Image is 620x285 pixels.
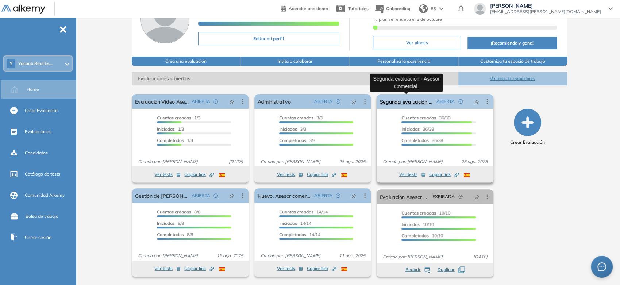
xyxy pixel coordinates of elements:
span: 1/3 [157,115,200,120]
span: 36/38 [401,115,450,120]
span: Candidatos [25,150,48,156]
img: ESP [219,173,225,177]
span: Copiar link [184,171,214,178]
button: Ver todas las evaluaciones [458,72,567,85]
span: Cuentas creadas [401,115,436,120]
button: Invita a colaborar [240,57,349,66]
span: Y [9,61,13,66]
span: Agendar una demo [289,6,328,11]
span: 8/8 [157,232,193,237]
span: [PERSON_NAME] [490,3,601,9]
div: Segunda evaluación - Asesor Comercial. [370,73,443,92]
button: pushpin [469,96,485,107]
a: Segunda evaluación - Asesor Comercial. [380,94,433,109]
span: 14/14 [279,220,311,226]
span: check-circle [336,99,340,104]
button: Copiar link [307,264,336,273]
span: pushpin [474,99,479,104]
span: Bolsa de trabajo [26,213,58,220]
img: ESP [341,267,347,271]
span: [DATE] [470,254,490,260]
span: 1/3 [157,138,193,143]
span: Crear Evaluación [25,107,59,114]
span: pushpin [229,99,234,104]
span: Completados [157,138,184,143]
span: Tu plan se renueva el [373,16,442,22]
img: Logo [1,5,45,14]
span: 10/10 [401,210,450,216]
span: 11 ago. 2025 [336,253,368,259]
span: Creado por: [PERSON_NAME] [380,254,445,260]
span: Copiar link [184,265,214,272]
button: Ver tests [277,170,303,179]
span: Cuentas creadas [279,209,313,215]
span: Iniciadas [279,126,297,132]
span: Catálogo de tests [25,171,60,177]
span: Reabrir [405,266,421,273]
span: ABIERTA [436,98,455,105]
span: 25 ago. 2025 [458,158,490,165]
span: 10/10 [401,222,434,227]
button: pushpin [224,190,240,201]
span: ABIERTA [192,98,210,105]
span: check-circle [336,193,340,198]
button: Ver tests [154,264,181,273]
span: Completados [279,138,306,143]
span: pushpin [474,194,479,200]
span: Copiar link [429,171,459,178]
a: Gestión de [PERSON_NAME]. [135,188,189,203]
span: 3/3 [279,126,306,132]
span: Completados [157,232,184,237]
button: Crear Evaluación [510,109,545,146]
span: 3/3 [279,115,323,120]
button: Ver tests [154,170,181,179]
span: ES [431,5,436,12]
button: Ver tests [277,264,303,273]
button: Ver tests [399,170,425,179]
span: Yacoub Real Es... [18,61,53,66]
span: Creado por: [PERSON_NAME] [135,253,201,259]
span: Copiar link [307,171,336,178]
span: 28 ago. 2025 [336,158,368,165]
span: ABIERTA [192,192,210,199]
span: 8/8 [157,220,184,226]
span: Cuentas creadas [401,210,436,216]
span: Cuentas creadas [157,209,191,215]
span: Tutoriales [348,6,369,11]
button: Personaliza la experiencia [349,57,458,66]
button: Editar mi perfil [198,32,339,45]
button: Ver planes [373,36,461,49]
span: message [597,262,606,271]
a: Nuevo. Asesor comercial [257,188,311,203]
span: 36/38 [401,126,434,132]
button: pushpin [469,191,485,203]
span: Completados [279,232,306,237]
span: Cuentas creadas [279,115,313,120]
span: Evaluaciones abiertas [132,72,458,85]
button: ¡Recomienda y gana! [467,37,557,49]
span: Iniciadas [157,220,175,226]
img: ESP [219,267,225,271]
b: 3 de octubre [416,16,442,22]
span: Iniciadas [401,126,419,132]
span: 14/14 [279,232,320,237]
span: pushpin [351,193,357,199]
span: 3/3 [279,138,315,143]
img: arrow [439,7,443,10]
span: check-circle [213,99,218,104]
span: Copiar link [307,265,336,272]
span: Creado por: [PERSON_NAME] [257,253,323,259]
button: pushpin [224,96,240,107]
span: EXPIRADA [432,193,455,200]
span: field-time [458,195,463,199]
span: Iniciadas [279,220,297,226]
button: Reabrir [405,266,430,273]
button: pushpin [346,190,362,201]
span: Iniciadas [401,222,419,227]
span: Iniciadas [157,126,175,132]
span: Home [27,86,39,93]
button: Copiar link [307,170,336,179]
span: Creado por: [PERSON_NAME] [135,158,201,165]
span: 8/8 [157,209,200,215]
span: Evaluaciones [25,128,51,135]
